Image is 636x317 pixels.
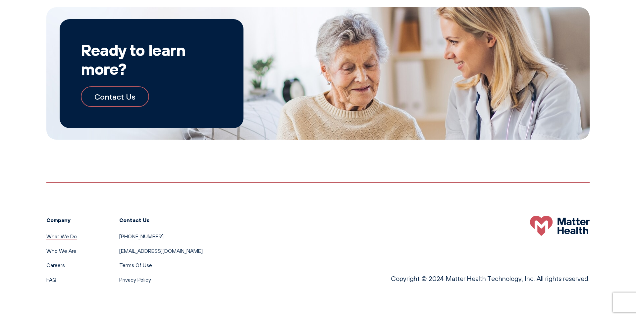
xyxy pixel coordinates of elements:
a: What We Do [46,233,77,240]
a: FAQ [46,276,56,283]
h3: Contact Us [119,216,203,224]
h2: Ready to learn more? [81,40,222,78]
a: [PHONE_NUMBER] [119,233,164,240]
a: Privacy Policy [119,276,151,283]
a: Careers [46,262,65,268]
p: Copyright © 2024 Matter Health Technology, Inc. All rights reserved. [391,273,590,284]
a: [EMAIL_ADDRESS][DOMAIN_NAME] [119,248,203,254]
a: Contact Us [81,86,149,107]
a: Terms Of Use [119,262,152,268]
h3: Company [46,216,77,224]
a: Who We Are [46,248,77,254]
